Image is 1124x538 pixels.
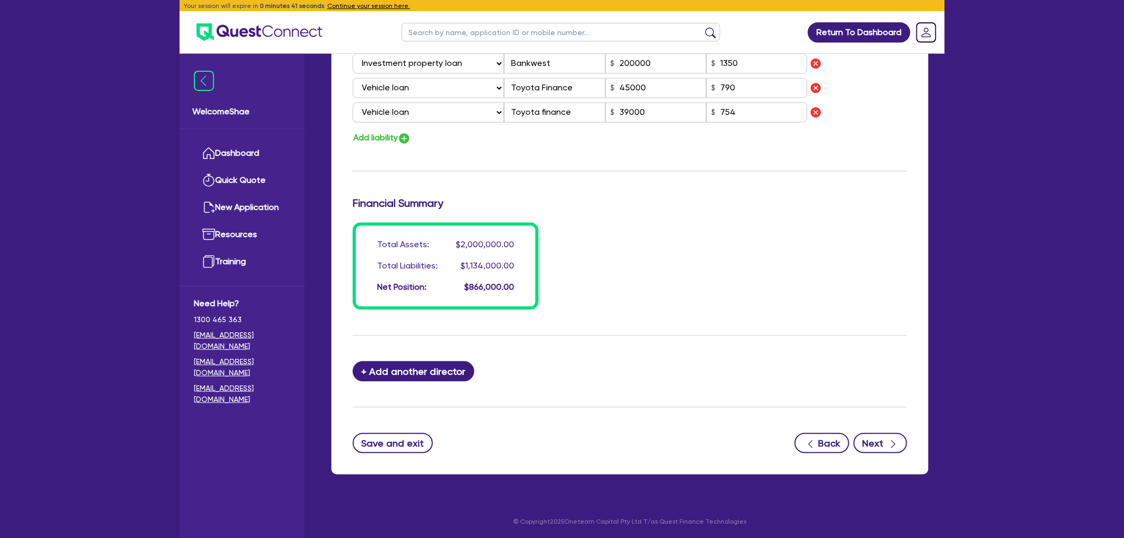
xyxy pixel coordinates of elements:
[377,239,429,251] div: Total Assets:
[504,78,605,98] input: Lender Name
[192,105,292,118] span: Welcome Shae
[194,221,290,248] a: Resources
[402,23,720,41] input: Search by name, application ID or mobile number...
[606,78,706,98] input: Balance / Credit Limit
[810,57,822,70] img: icon remove asset liability
[353,131,411,146] button: Add liability
[606,103,706,123] input: Balance / Credit Limit
[194,356,290,379] a: [EMAIL_ADDRESS][DOMAIN_NAME]
[194,71,214,91] img: icon-menu-close
[398,132,411,145] img: icon-add
[194,314,290,325] span: 1300 465 363
[327,1,410,11] button: Continue your session here.
[194,140,290,167] a: Dashboard
[706,54,807,74] input: Monthly Repayment
[194,194,290,221] a: New Application
[194,297,290,310] span: Need Help?
[202,228,215,241] img: resources
[810,82,822,95] img: icon remove asset liability
[197,23,322,41] img: quest-connect-logo-blue
[353,362,474,382] button: + Add another director
[377,281,427,294] div: Net Position:
[202,255,215,268] img: training
[504,103,605,123] input: Lender Name
[795,433,849,453] button: Back
[606,54,706,74] input: Balance / Credit Limit
[194,383,290,405] a: [EMAIL_ADDRESS][DOMAIN_NAME]
[456,240,514,250] span: $2,000,000.00
[194,330,290,352] a: [EMAIL_ADDRESS][DOMAIN_NAME]
[808,22,910,43] a: Return To Dashboard
[913,19,940,46] a: Dropdown toggle
[810,106,822,119] img: icon remove asset liability
[324,517,936,527] p: © Copyright 2025 Oneteam Capital Pty Ltd T/as Quest Finance Technologies
[854,433,907,453] button: Next
[202,174,215,187] img: quick-quote
[706,78,807,98] input: Monthly Repayment
[353,197,907,210] h3: Financial Summary
[377,260,438,273] div: Total Liabilities:
[194,167,290,194] a: Quick Quote
[260,2,324,10] span: 0 minutes 41 seconds
[706,103,807,123] input: Monthly Repayment
[464,282,514,292] span: $866,000.00
[353,433,433,453] button: Save and exit
[504,54,605,74] input: Lender Name
[202,201,215,214] img: new-application
[461,261,514,271] span: $1,134,000.00
[194,248,290,275] a: Training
